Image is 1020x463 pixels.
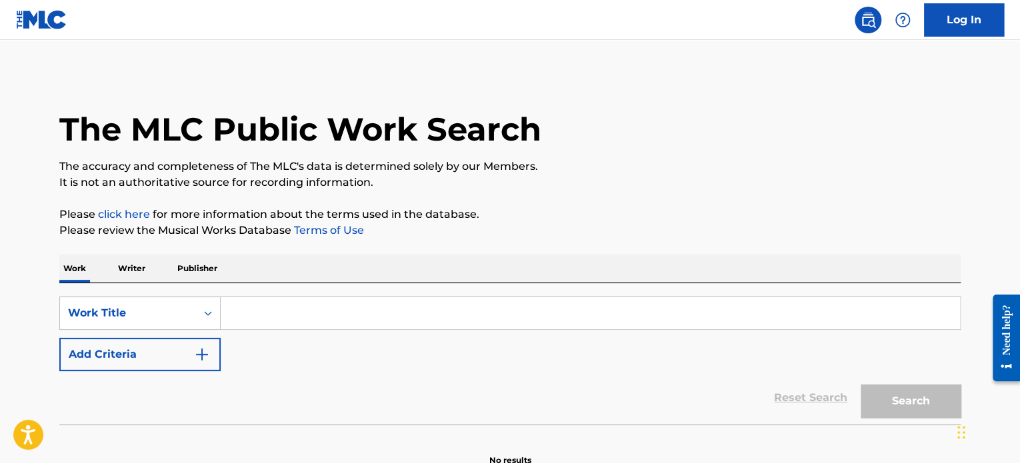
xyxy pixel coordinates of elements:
[68,305,188,321] div: Work Title
[59,159,961,175] p: The accuracy and completeness of The MLC's data is determined solely by our Members.
[291,224,364,236] a: Terms of Use
[855,7,881,33] a: Public Search
[59,254,90,282] p: Work
[860,12,876,28] img: search
[889,7,916,33] div: Help
[895,12,911,28] img: help
[983,284,1020,392] iframe: Resource Center
[953,399,1020,463] iframe: Chat Widget
[98,208,150,221] a: click here
[59,338,221,371] button: Add Criteria
[16,10,67,29] img: MLC Logo
[59,296,961,424] form: Search Form
[194,346,210,362] img: 9d2ae6d4665cec9f34b9.svg
[957,412,965,452] div: Drag
[173,254,221,282] p: Publisher
[924,3,1004,37] a: Log In
[114,254,149,282] p: Writer
[59,207,961,223] p: Please for more information about the terms used in the database.
[59,175,961,191] p: It is not an authoritative source for recording information.
[59,109,541,149] h1: The MLC Public Work Search
[59,223,961,238] p: Please review the Musical Works Database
